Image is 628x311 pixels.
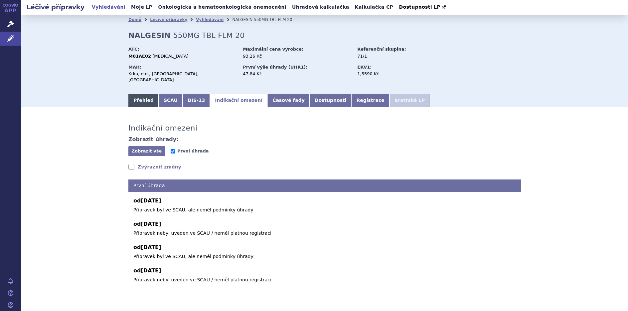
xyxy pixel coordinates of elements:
a: Dostupnosti LP [397,3,449,12]
span: [DATE] [141,267,161,274]
span: Zobrazit vše [132,149,162,154]
span: [DATE] [141,197,161,204]
strong: NALGESIN [128,31,171,40]
a: DIS-13 [183,94,210,107]
h3: Indikační omezení [128,124,198,133]
p: Přípravek byl ve SCAU, ale neměl podmínky úhrady [133,206,516,213]
div: 47,84 Kč [243,71,351,77]
b: od [133,197,516,205]
div: 93,26 Kč [243,53,351,59]
a: Registrace [351,94,389,107]
button: Zobrazit vše [128,146,165,156]
span: NALGESIN [232,17,252,22]
a: Moje LP [129,3,154,12]
a: Vyhledávání [196,17,224,22]
b: od [133,267,516,275]
h4: Zobrazit úhrady: [128,136,179,143]
strong: Referenční skupina: [357,47,406,52]
b: od [133,243,516,251]
a: Léčivé přípravky [150,17,187,22]
span: 550MG TBL FLM 20 [173,31,244,40]
a: Kalkulačka CP [353,3,395,12]
span: [DATE] [141,221,161,227]
div: 1,5590 Kč [357,71,432,77]
span: [DATE] [141,244,161,250]
a: Časové řady [267,94,310,107]
strong: První výše úhrady (UHR1): [243,65,307,70]
strong: Maximální cena výrobce: [243,47,303,52]
h4: První úhrada [128,179,521,192]
span: Dostupnosti LP [399,4,440,10]
a: Zvýraznit změny [128,163,181,170]
span: [MEDICAL_DATA] [152,54,189,59]
strong: ATC: [128,47,139,52]
div: 71/1 [357,53,432,59]
p: Přípravek nebyl uveden ve SCAU / neměl platnou registraci [133,230,516,237]
a: Přehled [128,94,159,107]
strong: EKV1: [357,65,372,70]
b: od [133,220,516,228]
p: Přípravek nebyl uveden ve SCAU / neměl platnou registraci [133,276,516,283]
a: Vyhledávání [90,3,127,12]
a: Úhradová kalkulačka [290,3,351,12]
a: Dostupnosti [310,94,352,107]
strong: M01AE02 [128,54,151,59]
h2: Léčivé přípravky [21,2,90,12]
a: SCAU [159,94,183,107]
strong: MAH: [128,65,141,70]
span: První úhrada [177,149,209,154]
span: 550MG TBL FLM 20 [254,17,292,22]
p: Přípravek byl ve SCAU, ale neměl podmínky úhrady [133,253,516,260]
a: Indikační omezení [210,94,267,107]
a: Onkologická a hematoonkologická onemocnění [156,3,288,12]
input: První úhrada [171,149,175,154]
a: Domů [128,17,141,22]
div: Krka, d.d., [GEOGRAPHIC_DATA], [GEOGRAPHIC_DATA] [128,71,236,83]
